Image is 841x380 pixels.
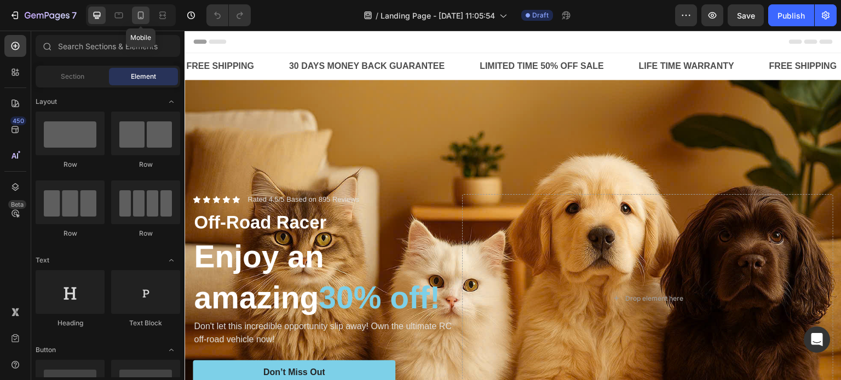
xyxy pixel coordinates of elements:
[36,229,105,238] div: Row
[206,4,251,26] div: Undo/Redo
[185,31,841,380] iframe: Design area
[36,318,105,328] div: Heading
[728,4,764,26] button: Save
[441,264,499,272] div: Drop element here
[777,10,805,21] div: Publish
[36,97,57,107] span: Layout
[36,35,180,57] input: Search Sections & Elements
[4,4,82,26] button: 7
[768,4,814,26] button: Publish
[381,10,495,21] span: Landing Page - [DATE] 11:05:54
[163,93,180,110] span: Toggle open
[8,330,211,354] button: Don’t Miss Out
[163,252,180,269] span: Toggle open
[376,10,378,21] span: /
[737,11,755,20] span: Save
[111,318,180,328] div: Text Block
[111,160,180,169] div: Row
[36,255,49,265] span: Text
[10,116,26,125] div: 450
[8,200,26,209] div: Beta
[131,72,156,81] span: Element
[111,229,180,238] div: Row
[804,326,830,353] div: Open Intercom Messenger
[532,10,549,20] span: Draft
[61,72,84,81] span: Section
[72,9,77,22] p: 7
[79,336,141,348] div: Don’t Miss Out
[36,345,56,355] span: Button
[163,341,180,359] span: Toggle open
[36,160,105,169] div: Row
